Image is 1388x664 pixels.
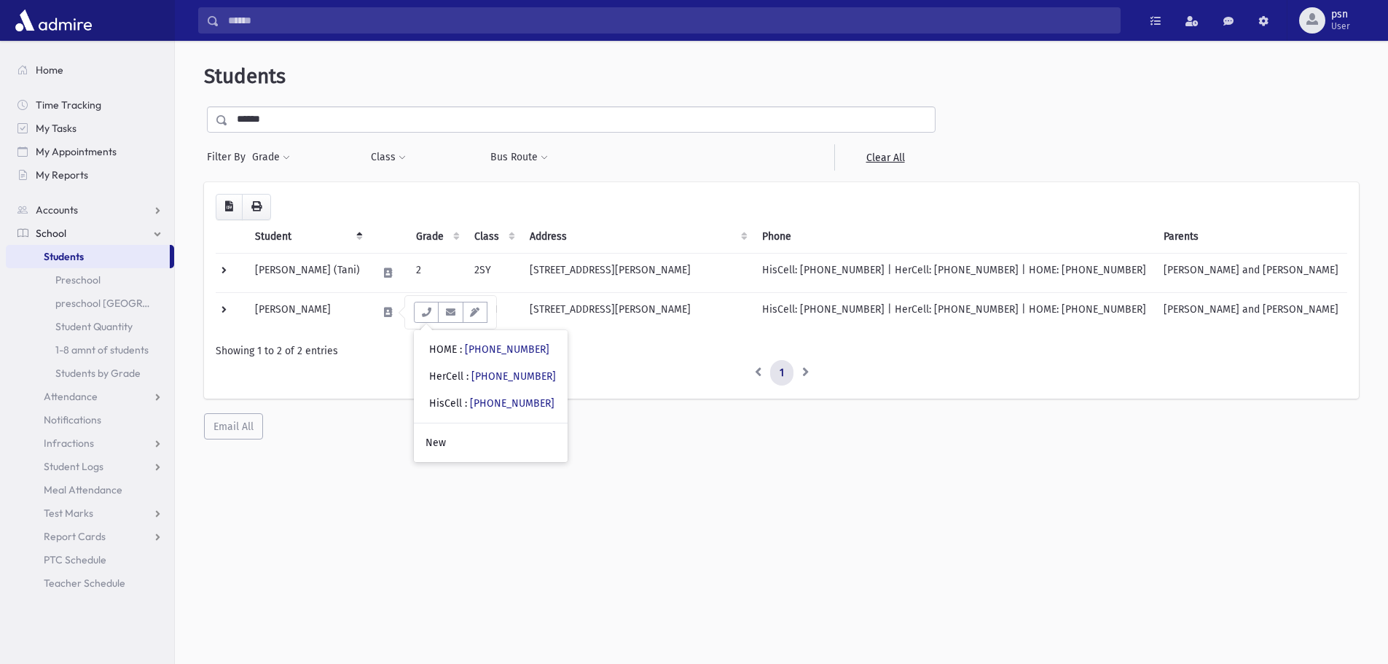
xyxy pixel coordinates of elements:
input: Search [219,7,1120,34]
th: Parents [1155,220,1347,254]
td: HisCell: [PHONE_NUMBER] | HerCell: [PHONE_NUMBER] | HOME: [PHONE_NUMBER] [753,253,1155,292]
div: HerCell [429,369,556,384]
a: My Reports [6,163,174,187]
a: Students by Grade [6,362,174,385]
span: Test Marks [44,507,93,520]
td: SK-N [407,292,466,332]
span: Meal Attendance [44,483,122,496]
a: Notifications [6,408,174,431]
span: Students [204,64,286,88]
img: AdmirePro [12,6,95,35]
td: [PERSON_NAME] [246,292,369,332]
td: SK-N [466,292,521,332]
a: My Tasks [6,117,174,140]
a: Report Cards [6,525,174,548]
th: Grade: activate to sort column ascending [407,220,466,254]
td: 2SY [466,253,521,292]
a: Preschool [6,268,174,292]
span: PTC Schedule [44,553,106,566]
button: Email Templates [463,302,487,323]
span: My Appointments [36,145,117,158]
th: Phone [753,220,1155,254]
span: My Tasks [36,122,77,135]
button: Class [370,144,407,171]
td: HisCell: [PHONE_NUMBER] | HerCell: [PHONE_NUMBER] | HOME: [PHONE_NUMBER] [753,292,1155,332]
span: : [460,343,462,356]
td: [STREET_ADDRESS][PERSON_NAME] [521,253,753,292]
span: Accounts [36,203,78,216]
span: Filter By [207,149,251,165]
button: Bus Route [490,144,549,171]
div: Showing 1 to 2 of 2 entries [216,343,1347,359]
span: Home [36,63,63,77]
a: [PHONE_NUMBER] [465,343,549,356]
th: Student: activate to sort column descending [246,220,369,254]
a: Student Logs [6,455,174,478]
a: Teacher Schedule [6,571,174,595]
a: [PHONE_NUMBER] [470,397,554,410]
a: Test Marks [6,501,174,525]
div: HOME [429,342,549,357]
th: Address: activate to sort column ascending [521,220,753,254]
span: Infractions [44,437,94,450]
span: Teacher Schedule [44,577,125,590]
a: Attendance [6,385,174,408]
a: Infractions [6,431,174,455]
span: : [465,397,467,410]
td: [PERSON_NAME] (Tani) [246,253,369,292]
button: Email All [204,413,263,440]
span: My Reports [36,168,88,181]
td: [PERSON_NAME] and [PERSON_NAME] [1155,292,1347,332]
td: 2 [407,253,466,292]
a: New [414,429,568,456]
a: School [6,222,174,245]
a: My Appointments [6,140,174,163]
button: CSV [216,194,243,220]
a: [PHONE_NUMBER] [471,370,556,383]
a: Students [6,245,170,268]
span: User [1331,20,1350,32]
a: Meal Attendance [6,478,174,501]
a: Clear All [834,144,936,171]
td: [PERSON_NAME] and [PERSON_NAME] [1155,253,1347,292]
span: Time Tracking [36,98,101,112]
a: 1 [770,360,793,386]
a: 1-8 amnt of students [6,338,174,362]
td: [STREET_ADDRESS][PERSON_NAME] [521,292,753,332]
th: Class: activate to sort column ascending [466,220,521,254]
a: Time Tracking [6,93,174,117]
span: Attendance [44,390,98,403]
span: School [36,227,66,240]
span: Notifications [44,413,101,426]
a: PTC Schedule [6,548,174,571]
button: Print [242,194,271,220]
span: psn [1331,9,1350,20]
span: Student Logs [44,460,103,473]
a: Accounts [6,198,174,222]
span: : [466,370,468,383]
span: Students [44,250,84,263]
a: preschool [GEOGRAPHIC_DATA] [6,292,174,315]
span: Report Cards [44,530,106,543]
a: Student Quantity [6,315,174,338]
button: Grade [251,144,291,171]
a: Home [6,58,174,82]
div: HisCell [429,396,554,411]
